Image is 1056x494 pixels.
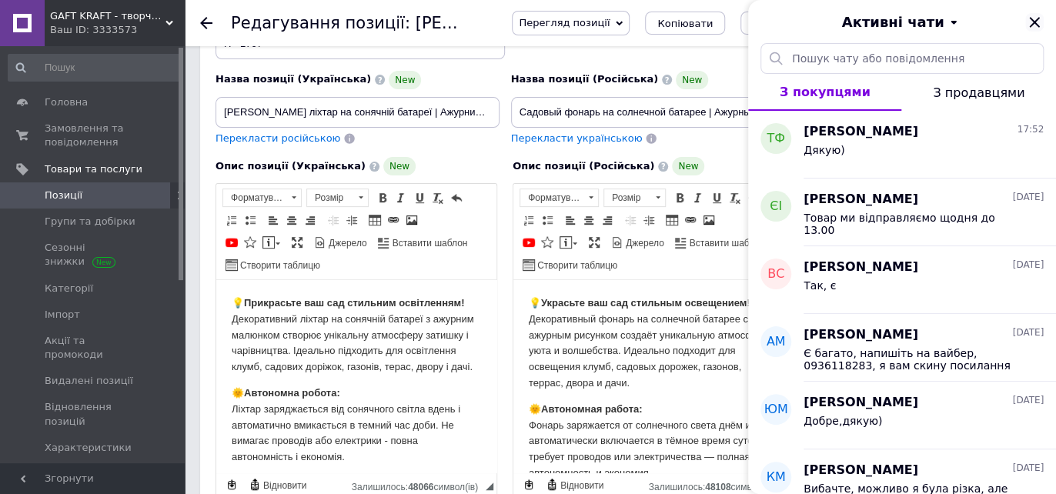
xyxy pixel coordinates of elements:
[265,212,282,229] a: По лівому краю
[748,246,1056,314] button: ВС[PERSON_NAME][DATE]Так, є
[486,482,493,490] span: Потягніть для зміни розмірів
[45,241,142,269] span: Сезонні знижки
[804,394,918,412] span: [PERSON_NAME]
[429,189,446,206] a: Видалити форматування
[45,162,142,176] span: Товари та послуги
[242,234,259,251] a: Вставити іконку
[374,189,391,206] a: Жирний (Ctrl+B)
[663,212,680,229] a: Таблиця
[804,347,1022,372] span: Є багато, напишіть на вайбер, 0936118283, я вам скину посилання
[312,234,369,251] a: Джерело
[50,9,165,23] span: GAFT KRAFT - творческий та побутовий магазин
[727,189,744,206] a: Видалити форматування
[393,189,409,206] a: Курсив (Ctrl+I)
[283,212,300,229] a: По центру
[223,189,286,206] span: Форматування
[45,308,80,322] span: Імпорт
[511,132,643,144] span: Перекласти українською
[673,234,767,251] a: Вставити шаблон
[599,212,616,229] a: По правому краю
[216,280,496,472] iframe: Редактор, 845C69AD-2381-43DC-848D-512192DC38D1
[705,482,730,492] span: 48108
[657,18,713,29] span: Копіювати
[326,237,367,250] span: Джерело
[623,237,664,250] span: Джерело
[216,97,500,128] input: Наприклад, H&M жіноча сукня зелена 38 розмір вечірня максі з блискітками
[520,256,620,273] a: Створити таблицю
[520,476,537,493] a: Зробити резервну копію зараз
[1012,326,1044,339] span: [DATE]
[513,280,794,472] iframe: Редактор, 190CD25D-DEF4-462B-A5A0-F8440B021584
[216,132,340,144] span: Перекласти російською
[366,212,383,229] a: Таблиця
[535,259,617,272] span: Створити таблицю
[15,122,265,202] p: 🌞 Фонарь заряжается от солнечного света днём и автоматически включается в тёмное время суток. Не ...
[676,71,708,89] span: New
[223,234,240,251] a: Додати відео з YouTube
[748,382,1056,449] button: ЮМ[PERSON_NAME][DATE]Добре,дякую)
[748,179,1056,246] button: ЄІ[PERSON_NAME][DATE]Товар ми відправляємо щодня до 13.00
[1012,462,1044,475] span: [DATE]
[558,479,603,492] span: Відновити
[28,123,129,135] strong: Автономная работа:
[791,12,1013,32] button: Активні чати
[520,189,599,207] a: Форматування
[604,189,650,206] span: Розмір
[543,476,606,493] a: Відновити
[325,212,342,229] a: Зменшити відступ
[539,212,556,229] a: Вставити/видалити маркований список
[50,23,185,37] div: Ваш ID: 3333573
[289,234,306,251] a: Максимізувати
[622,212,639,229] a: Зменшити відступ
[520,212,537,229] a: Вставити/видалити нумерований список
[260,234,282,251] a: Вставити повідомлення
[45,441,132,455] span: Характеристики
[45,189,82,202] span: Позиції
[45,334,142,362] span: Акції та промокоди
[690,189,707,206] a: Курсив (Ctrl+I)
[389,71,421,89] span: New
[520,189,583,206] span: Форматування
[780,85,871,99] span: З покупцями
[352,478,486,492] div: Кiлькiсть символiв
[804,279,836,292] span: Так, є
[513,160,654,172] span: Опис позиції (Російська)
[261,479,306,492] span: Відновити
[403,212,420,229] a: Зображення
[640,212,657,229] a: Збільшити відступ
[1025,13,1044,32] button: Закрити
[216,160,366,172] span: Опис позиції (Українська)
[539,234,556,251] a: Вставити іконку
[45,400,142,428] span: Відновлення позицій
[804,462,918,479] span: [PERSON_NAME]
[302,212,319,229] a: По правому краю
[307,189,353,206] span: Розмір
[672,157,704,175] span: New
[511,97,795,128] input: Наприклад, H&M жіноча сукня зелена 38 розмір вечірня максі з блискітками
[238,259,320,272] span: Створити таблицю
[562,212,579,229] a: По лівому краю
[745,189,762,206] a: Повернути (Ctrl+Z)
[748,111,1056,179] button: ТФ[PERSON_NAME]17:52Дякую)
[45,122,142,149] span: Замовлення та повідомлення
[804,326,918,344] span: [PERSON_NAME]
[223,212,240,229] a: Вставити/видалити нумерований список
[767,130,785,148] span: ТФ
[200,17,212,29] div: Повернутися назад
[390,237,468,250] span: Вставити шаблон
[45,282,93,295] span: Категорії
[804,415,882,427] span: Добре,дякую)
[580,212,597,229] a: По центру
[557,234,580,251] a: Вставити повідомлення
[223,476,240,493] a: Зробити резервну копію зараз
[841,12,944,32] span: Активні чати
[645,12,725,35] button: Копіювати
[804,259,918,276] span: [PERSON_NAME]
[682,212,699,229] a: Вставити/Редагувати посилання (Ctrl+L)
[45,374,133,388] span: Видалені позиції
[804,191,918,209] span: [PERSON_NAME]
